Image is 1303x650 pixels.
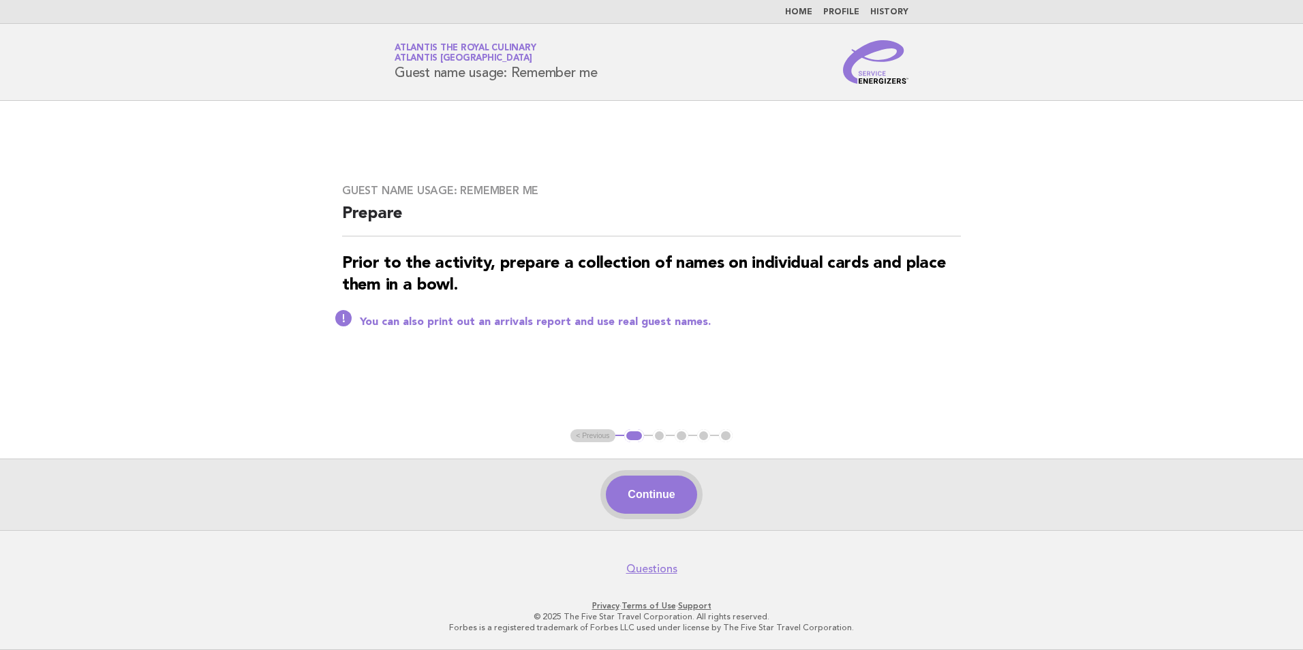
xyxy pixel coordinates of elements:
h3: Guest name usage: Remember me [342,184,961,198]
a: Terms of Use [622,601,676,610]
p: You can also print out an arrivals report and use real guest names. [360,315,961,329]
a: Support [678,601,711,610]
p: © 2025 The Five Star Travel Corporation. All rights reserved. [234,611,1069,622]
a: Questions [626,562,677,576]
a: History [870,8,908,16]
span: Atlantis [GEOGRAPHIC_DATA] [395,55,532,63]
a: Profile [823,8,859,16]
img: Service Energizers [843,40,908,84]
a: Atlantis the Royal CulinaryAtlantis [GEOGRAPHIC_DATA] [395,44,536,63]
h2: Prepare [342,203,961,236]
h1: Guest name usage: Remember me [395,44,598,80]
p: · · [234,600,1069,611]
a: Home [785,8,812,16]
strong: Prior to the activity, prepare a collection of names on individual cards and place them in a bowl. [342,256,945,294]
a: Privacy [592,601,619,610]
p: Forbes is a registered trademark of Forbes LLC used under license by The Five Star Travel Corpora... [234,622,1069,633]
button: 1 [624,429,644,443]
button: Continue [606,476,696,514]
